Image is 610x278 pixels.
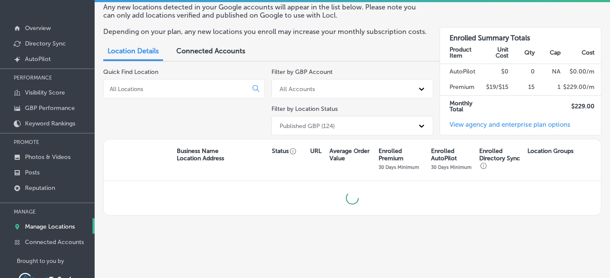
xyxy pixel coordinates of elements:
p: Status [272,147,310,155]
td: $ 0.00 /m [561,64,601,79]
strong: Product Item [450,46,471,59]
p: 30 Days Minimum [379,164,419,170]
td: 15 [509,79,535,95]
p: Posts [25,169,40,176]
td: $19/$15 [483,79,509,95]
label: Filter by GBP Account [271,68,333,76]
p: Overview [25,24,51,32]
p: Enrolled Premium [379,147,427,162]
p: Business Name Location Address [177,147,224,162]
p: AutoPilot [25,55,51,63]
input: All Locations [109,85,246,93]
p: Location Groups [527,147,573,155]
p: Photos & Videos [25,153,71,161]
th: Cap [535,42,561,64]
span: Connected Accounts [176,47,245,55]
label: Filter by Location Status [271,105,338,113]
p: Reputation [25,184,55,192]
td: Premium [440,79,483,95]
td: Monthly Total [440,95,483,117]
div: Published GBP (124) [280,122,335,129]
td: $ 229.00 /m [561,79,601,95]
p: Manage Locations [25,223,75,230]
td: 0 [509,64,535,79]
p: Any new locations detected in your Google accounts will appear in the list below. Please note you... [103,3,427,19]
td: $0 [483,64,509,79]
th: Cost [561,42,601,64]
a: View agency and enterprise plan options [440,121,570,135]
p: 30 Days Minimum [431,164,471,170]
label: Quick Find Location [103,68,158,76]
p: Average Order Value [330,147,374,162]
span: Location Details [108,47,159,55]
p: URL [310,147,321,155]
div: All Accounts [280,85,315,92]
td: 1 [535,79,561,95]
p: Connected Accounts [25,238,84,246]
td: AutoPilot [440,64,483,79]
td: NA [535,64,561,79]
th: Qty [509,42,535,64]
p: GBP Performance [25,104,75,112]
p: Visibility Score [25,89,65,96]
p: Depending on your plan, any new locations you enroll may increase your monthly subscription costs. [103,27,427,36]
td: $ 229.00 [561,95,601,117]
p: Enrolled Directory Sync [479,147,523,169]
th: Unit Cost [483,42,509,64]
p: Directory Sync [25,40,66,47]
p: Brought to you by [17,258,95,264]
p: Enrolled AutoPilot [431,147,475,162]
h3: Enrolled Summary Totals [440,27,601,42]
p: Keyword Rankings [25,120,75,127]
